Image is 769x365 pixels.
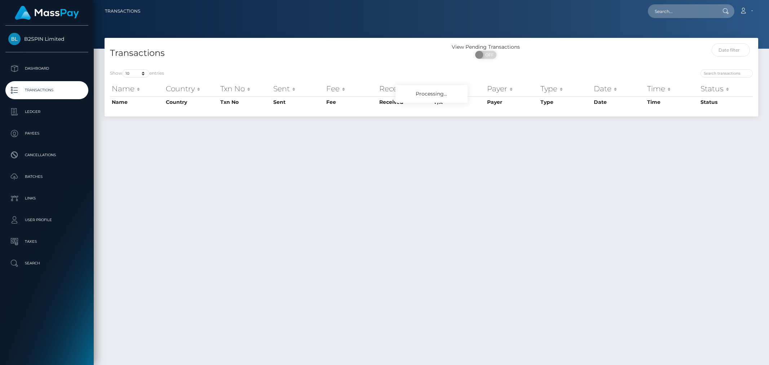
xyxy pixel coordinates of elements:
a: Batches [5,168,88,186]
p: User Profile [8,215,85,225]
th: Type [539,96,592,108]
th: Sent [271,82,325,96]
a: Transactions [5,81,88,99]
p: Taxes [8,236,85,247]
th: Status [699,96,753,108]
h4: Transactions [110,47,426,60]
a: Dashboard [5,60,88,78]
th: Payer [485,96,539,108]
input: Date filter [712,43,750,57]
p: Batches [8,171,85,182]
a: Ledger [5,103,88,121]
a: Cancellations [5,146,88,164]
th: Received [377,82,433,96]
p: Search [8,258,85,269]
th: Name [110,82,164,96]
a: Links [5,189,88,207]
th: Time [645,82,699,96]
input: Search... [648,4,716,18]
img: B2SPIN Limited [8,33,21,45]
a: User Profile [5,211,88,229]
th: Type [539,82,592,96]
span: B2SPIN Limited [5,36,88,42]
th: Name [110,96,164,108]
th: Country [164,82,219,96]
input: Search transactions [701,69,753,78]
th: Fee [324,96,377,108]
a: Taxes [5,233,88,251]
p: Cancellations [8,150,85,160]
span: OFF [479,51,497,59]
th: Sent [271,96,325,108]
th: Txn No [218,82,271,96]
select: Showentries [122,69,149,78]
div: Processing... [395,85,468,103]
th: Payer [485,82,539,96]
th: Fee [324,82,377,96]
a: Transactions [105,4,140,19]
th: Time [645,96,699,108]
th: Date [592,96,645,108]
th: Date [592,82,645,96]
p: Transactions [8,85,85,96]
th: Received [377,96,433,108]
a: Search [5,254,88,272]
a: Payees [5,124,88,142]
th: Txn No [218,96,271,108]
div: View Pending Transactions [432,43,540,51]
th: Country [164,96,219,108]
p: Dashboard [8,63,85,74]
th: Status [699,82,753,96]
p: Payees [8,128,85,139]
label: Show entries [110,69,164,78]
p: Ledger [8,106,85,117]
img: MassPay Logo [15,6,79,20]
th: F/X [433,82,485,96]
p: Links [8,193,85,204]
